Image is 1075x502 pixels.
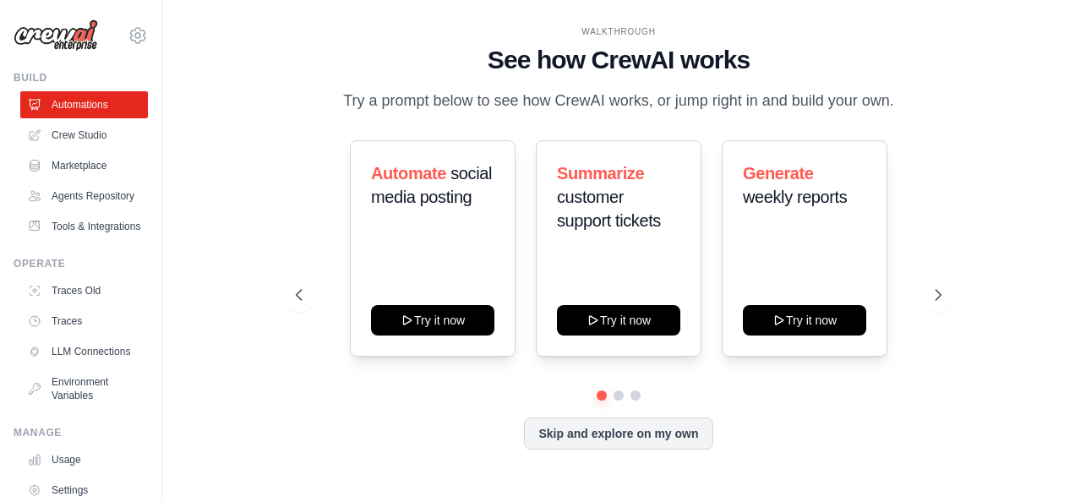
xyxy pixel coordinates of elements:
span: Automate [371,164,446,183]
a: Marketplace [20,152,148,179]
button: Try it now [743,305,866,336]
a: Environment Variables [20,368,148,409]
span: social media posting [371,164,492,206]
a: Agents Repository [20,183,148,210]
a: Traces Old [20,277,148,304]
img: Logo [14,19,98,52]
button: Try it now [371,305,494,336]
button: Skip and explore on my own [524,417,712,450]
a: Automations [20,91,148,118]
a: LLM Connections [20,338,148,365]
div: Manage [14,426,148,439]
p: Try a prompt below to see how CrewAI works, or jump right in and build your own. [335,89,903,113]
div: Build [14,71,148,85]
span: weekly reports [743,188,847,206]
span: customer support tickets [557,188,661,230]
a: Usage [20,446,148,473]
button: Try it now [557,305,680,336]
div: Operate [14,257,148,270]
span: Generate [743,164,814,183]
a: Crew Studio [20,122,148,149]
div: WALKTHROUGH [296,25,942,38]
a: Tools & Integrations [20,213,148,240]
span: Summarize [557,164,644,183]
a: Traces [20,308,148,335]
h1: See how CrewAI works [296,45,942,75]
